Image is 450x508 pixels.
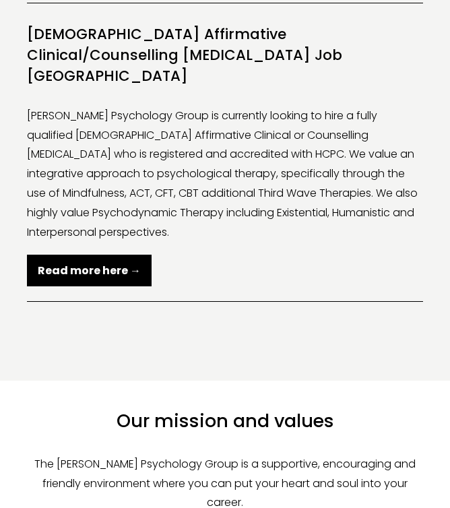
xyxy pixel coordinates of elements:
[38,263,141,278] strong: Read more here →
[27,106,423,301] div: [DEMOGRAPHIC_DATA] Affirmative Clinical/Counselling [MEDICAL_DATA] Job [GEOGRAPHIC_DATA]
[27,409,423,433] h3: Our mission and values
[27,255,152,286] a: Read more here →
[27,106,423,281] p: [PERSON_NAME] Psychology Group is currently looking to hire a fully qualified [DEMOGRAPHIC_DATA] ...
